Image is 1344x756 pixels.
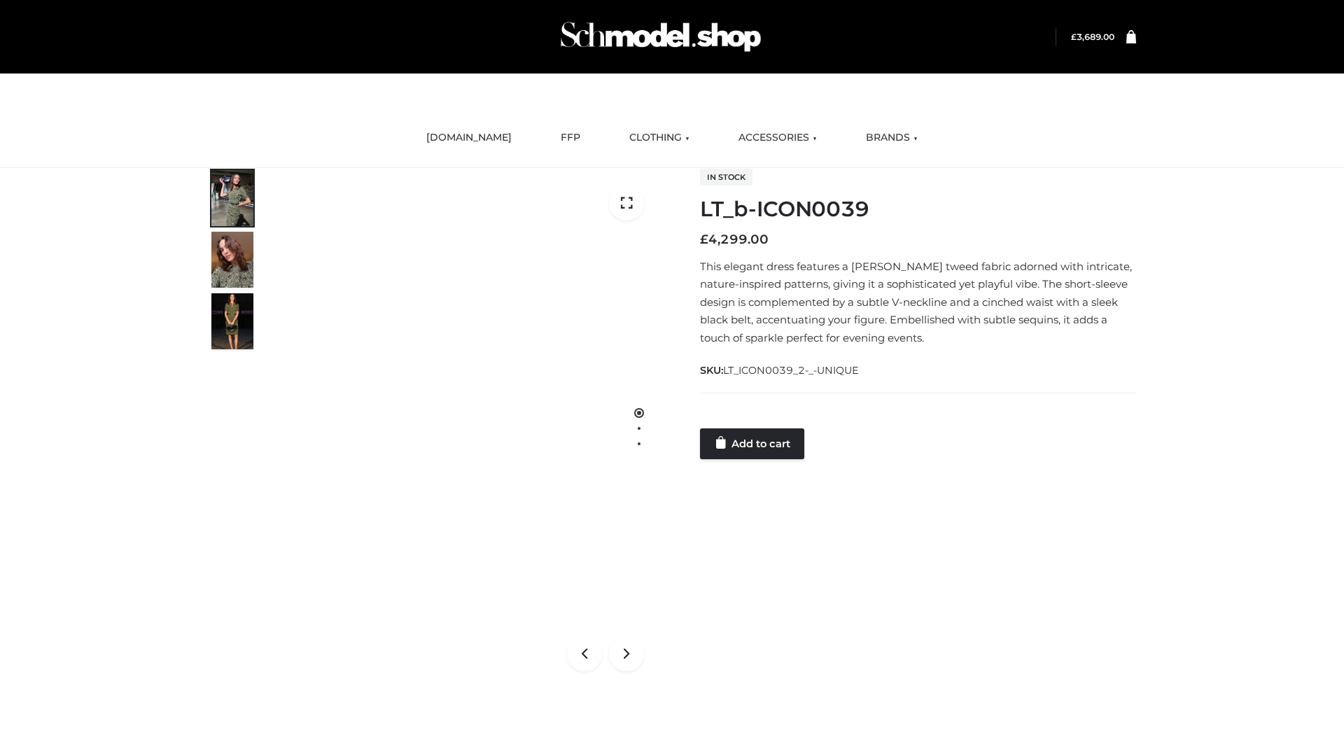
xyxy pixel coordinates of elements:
img: Screenshot-2024-10-29-at-6.59.56%E2%80%AFPM.jpg [211,170,253,226]
img: Schmodel Admin 964 [556,9,766,64]
img: Screenshot-2024-10-29-at-7.00.03%E2%80%AFPM.jpg [211,232,253,288]
bdi: 3,689.00 [1071,31,1114,42]
img: Screenshot-2024-10-29-at-7.00.09%E2%80%AFPM.jpg [211,293,253,349]
img: Screenshot-2024-10-29-at-6.59.56 PM [271,168,661,689]
a: CLOTHING [619,122,700,153]
span: LT_ICON0039_2-_-UNIQUE [723,364,859,377]
a: BRANDS [855,122,928,153]
p: This elegant dress features a [PERSON_NAME] tweed fabric adorned with intricate, nature-inspired ... [700,258,1136,347]
bdi: 4,299.00 [700,232,769,247]
span: In stock [700,169,752,185]
a: [DOMAIN_NAME] [416,122,522,153]
a: £3,689.00 [1071,31,1114,42]
span: £ [700,232,708,247]
a: ACCESSORIES [728,122,827,153]
h1: LT_b-ICON0039 [700,197,1136,222]
a: FFP [550,122,591,153]
a: Add to cart [700,428,804,459]
span: SKU: [700,362,860,379]
span: £ [1071,31,1077,42]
